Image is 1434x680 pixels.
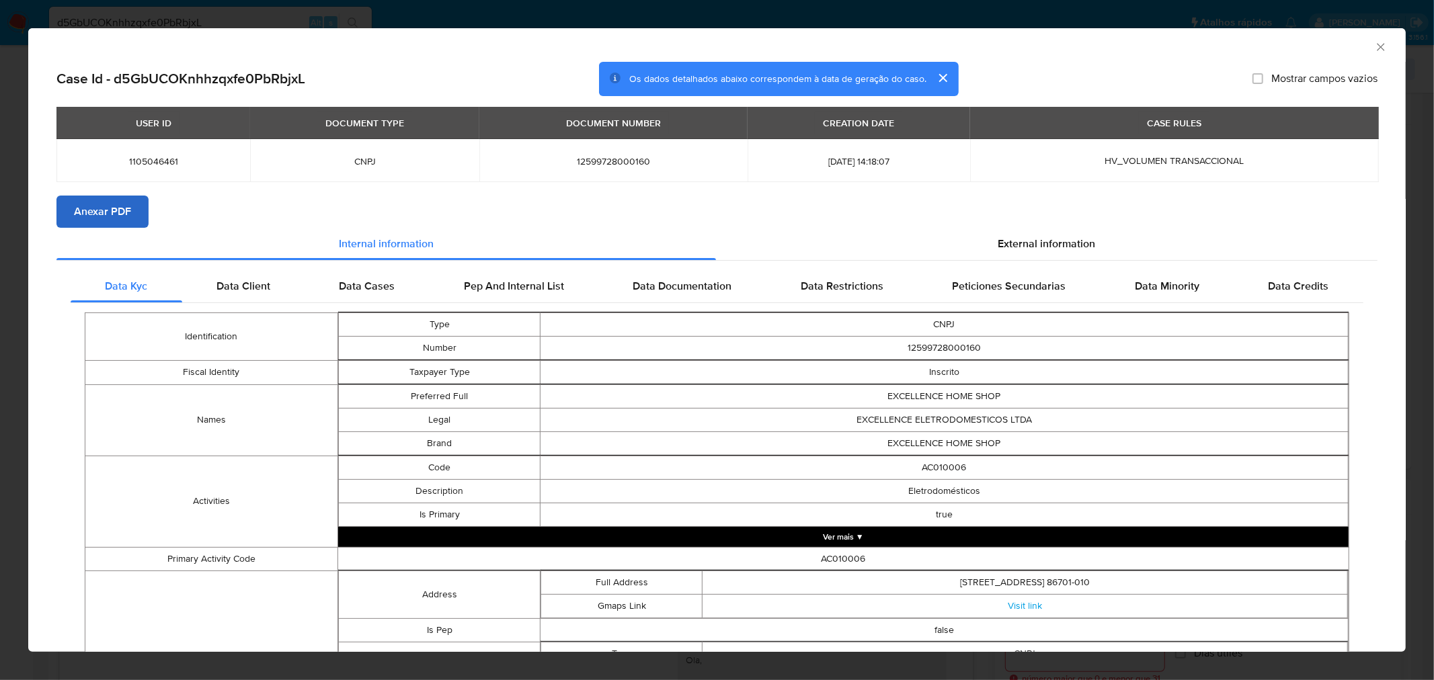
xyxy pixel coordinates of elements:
span: Data Documentation [633,278,732,294]
div: closure-recommendation-modal [28,28,1406,652]
button: cerrar [926,62,959,94]
td: Legal [339,408,541,431]
td: Type [541,642,703,665]
td: Primary Activity Code [85,547,338,570]
span: HV_VOLUMEN TRANSACCIONAL [1105,154,1244,167]
td: EXCELLENCE HOME SHOP [541,384,1349,408]
td: AC010006 [541,456,1349,479]
span: Data Restrictions [801,278,883,294]
td: Number [339,336,541,359]
div: DOCUMENT TYPE [317,112,412,134]
h2: Case Id - d5GbUCOKnhhzqxfe0PbRbjxL [56,70,305,87]
td: Code [339,456,541,479]
span: Data Cases [339,278,395,294]
span: Anexar PDF [74,197,131,226]
span: Os dados detalhados abaixo correspondem à data de geração do caso. [629,72,926,85]
td: Inscrito [541,360,1349,384]
td: Full Address [541,570,703,594]
input: Mostrar campos vazios [1252,73,1263,84]
span: Data Credits [1269,278,1329,294]
td: EXCELLENCE HOME SHOP [541,431,1349,455]
div: CREATION DATE [815,112,902,134]
span: Data Minority [1135,278,1199,294]
td: AC010006 [338,547,1349,570]
button: Anexar PDF [56,196,149,228]
span: CNPJ [266,155,463,167]
span: Data Client [216,278,270,294]
td: Activities [85,456,338,547]
span: External information [998,236,1095,251]
td: EXCELLENCE ELETRODOMESTICOS LTDA [541,408,1349,431]
span: Data Kyc [105,278,147,294]
div: Detailed info [56,228,1378,260]
td: Is Pep [339,618,541,642]
td: Taxpayer Type [339,360,541,384]
td: Brand [339,431,541,455]
td: Description [339,479,541,503]
td: CNPJ [703,642,1348,665]
span: [DATE] 14:18:07 [764,155,954,167]
button: Fechar a janela [1374,40,1386,52]
div: Detailed internal info [71,270,1363,302]
div: USER ID [128,112,180,134]
td: false [541,618,1349,642]
td: Identification [85,312,338,360]
span: Pep And Internal List [464,278,564,294]
td: 12599728000160 [541,336,1349,359]
td: Fiscal Identity [85,360,338,384]
span: 1105046461 [73,155,234,167]
td: Eletrodomésticos [541,479,1349,503]
div: CASE RULES [1139,112,1209,134]
span: 12599728000160 [495,155,731,167]
td: Address [339,570,541,618]
span: Internal information [339,236,434,251]
td: [STREET_ADDRESS] 86701-010 [703,570,1348,594]
td: Gmaps Link [541,594,703,618]
button: Expand array [338,527,1349,547]
td: CNPJ [541,312,1349,336]
td: true [541,503,1349,526]
td: Type [339,312,541,336]
td: Preferred Full [339,384,541,408]
div: DOCUMENT NUMBER [558,112,669,134]
td: Names [85,384,338,456]
td: Is Primary [339,503,541,526]
span: Mostrar campos vazios [1271,72,1378,85]
a: Visit link [1008,599,1042,612]
span: Peticiones Secundarias [953,278,1066,294]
